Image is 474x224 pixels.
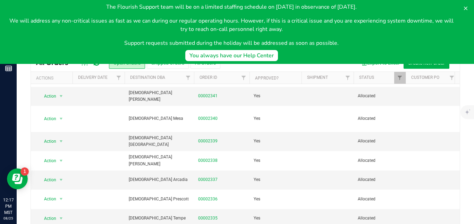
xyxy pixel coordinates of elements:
span: Yes [254,215,260,222]
span: [DEMOGRAPHIC_DATA] Arcadia [129,176,190,183]
span: Allocated [358,215,401,222]
span: Yes [254,176,260,183]
span: select [57,114,66,124]
span: [DEMOGRAPHIC_DATA] Tempe [129,215,190,222]
inline-svg: Reports [5,65,12,72]
span: Yes [254,93,260,99]
p: Support requests submitted during the holiday will be addressed as soon as possible. [6,39,457,47]
a: Filter [394,72,406,84]
a: Status [359,75,374,80]
div: You always have our Help Center [189,51,274,60]
span: [DEMOGRAPHIC_DATA] [PERSON_NAME] [129,154,190,167]
a: 00002338 [198,157,218,164]
a: Order ID [200,75,217,80]
iframe: Resource center unread badge [20,167,29,176]
span: select [57,194,66,204]
span: Yes [254,138,260,144]
p: 08/25 [3,216,14,221]
span: Create new order [408,60,445,66]
a: Filter [183,72,194,84]
iframe: Resource center [7,168,28,189]
span: [DEMOGRAPHIC_DATA] Prescott [129,196,190,202]
a: Approved? [255,76,279,81]
span: Allocated [358,157,401,164]
span: [DEMOGRAPHIC_DATA] Mesa [129,115,190,122]
span: Action [38,114,57,124]
a: Delivery Date [78,75,108,80]
span: Yes [254,196,260,202]
a: 00002335 [198,215,218,222]
span: Yes [254,115,260,122]
span: Action [38,156,57,166]
a: 00002339 [198,138,218,144]
span: Action [38,91,57,101]
p: 12:17 PM MST [3,197,14,216]
a: 00002337 [198,176,218,183]
a: Filter [238,72,249,84]
a: Destination DBA [130,75,165,80]
span: [DEMOGRAPHIC_DATA][PERSON_NAME] [129,90,190,103]
span: select [57,156,66,166]
span: Action [38,194,57,204]
a: 00002341 [198,93,218,99]
span: [DEMOGRAPHIC_DATA][GEOGRAPHIC_DATA] [129,135,190,148]
a: 00002336 [198,196,218,202]
span: Allocated [358,93,401,99]
span: select [57,91,66,101]
a: 00002340 [198,115,218,122]
span: Allocated [358,138,401,144]
div: Actions [36,76,70,81]
p: The Flourish Support team will be on a limited staffing schedule on [DATE] in observance of [DATE]. [6,3,457,11]
a: Filter [113,72,125,84]
a: Filter [446,72,458,84]
a: Customer PO [411,75,439,80]
a: Filter [342,72,354,84]
a: Shipment [307,75,328,80]
span: Allocated [358,196,401,202]
p: We will address any non-critical issues as fast as we can during our regular operating hours. How... [6,17,457,33]
span: Action [38,175,57,185]
span: select [57,136,66,146]
span: Action [38,214,57,223]
span: Allocated [358,176,401,183]
span: Action [38,136,57,146]
span: select [57,175,66,185]
span: select [57,214,66,223]
span: Allocated [358,115,401,122]
span: Yes [254,157,260,164]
